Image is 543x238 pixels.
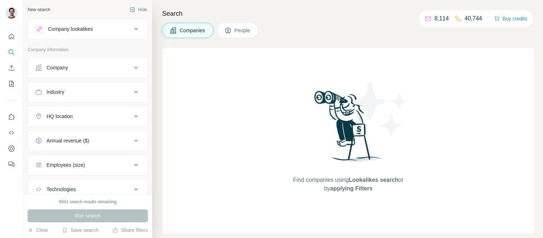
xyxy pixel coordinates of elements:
[59,199,117,205] div: 9941 search results remaining
[465,14,482,23] p: 40,744
[28,20,147,38] button: Company lookalikes
[6,142,17,155] button: Dashboard
[6,62,17,74] button: Enrich CSV
[234,27,251,34] span: People
[28,132,147,149] button: Annual revenue ($)
[112,227,148,234] button: Share filters
[28,59,147,76] button: Company
[28,227,48,234] button: Clear
[162,9,534,19] h4: Search
[47,88,64,96] div: Industry
[47,186,76,193] div: Technologies
[47,137,89,144] div: Annual revenue ($)
[180,27,206,34] span: Companies
[62,227,98,234] button: Save search
[6,158,17,171] button: Feedback
[47,113,73,120] div: HQ location
[47,64,68,71] div: Company
[28,47,148,53] p: Company information
[330,185,372,191] span: applying Filters
[28,6,50,13] div: New search
[28,108,147,125] button: HQ location
[348,77,413,141] img: Surfe Illustration - Stars
[494,14,527,24] button: Buy credits
[349,177,398,183] span: Lookalikes search
[311,89,386,169] img: Surfe Illustration - Woman searching with binoculars
[28,181,147,198] button: Technologies
[125,4,152,15] button: Hide
[48,25,93,33] div: Company lookalikes
[6,126,17,139] button: Use Surfe API
[435,14,449,23] p: 8,114
[47,161,85,169] div: Employees (size)
[6,46,17,59] button: Search
[6,30,17,43] button: Quick start
[291,176,406,193] span: Find companies using or by
[6,7,17,19] img: Avatar
[6,77,17,90] button: My lists
[28,156,147,174] button: Employees (size)
[28,83,147,101] button: Industry
[6,111,17,123] button: Use Surfe on LinkedIn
